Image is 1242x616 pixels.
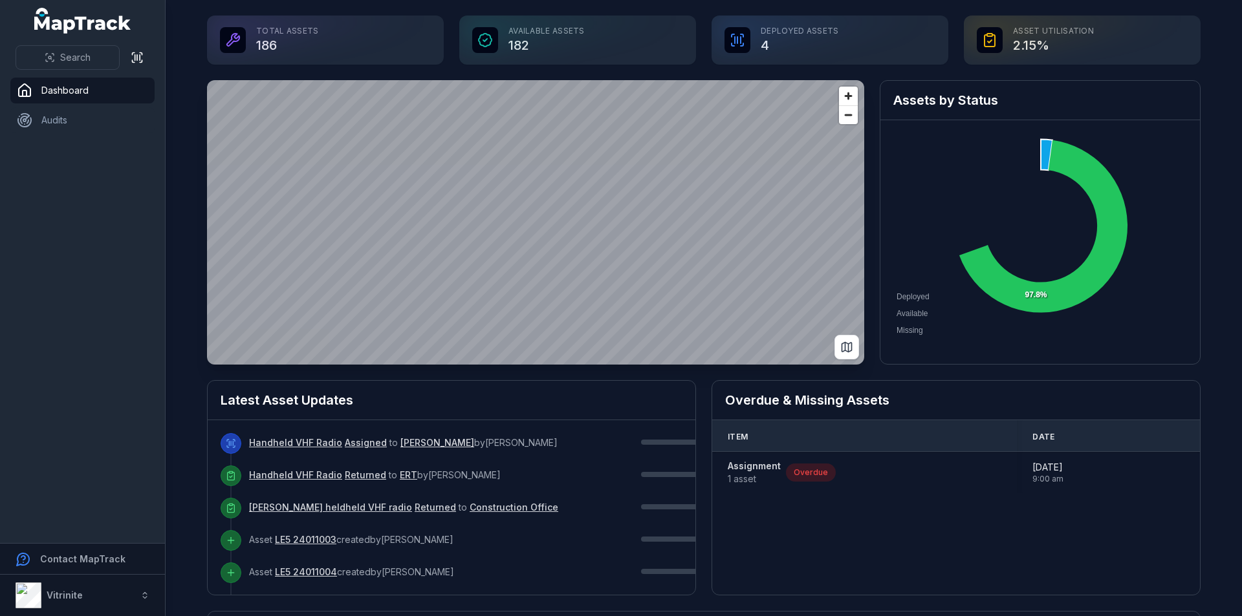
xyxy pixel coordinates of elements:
[839,105,858,124] button: Zoom out
[725,391,1187,409] h2: Overdue & Missing Assets
[249,469,342,482] a: Handheld VHF Radio
[40,553,125,564] strong: Contact MapTrack
[400,469,417,482] a: ERT
[897,326,923,335] span: Missing
[728,473,781,485] span: 1 asset
[249,436,342,449] a: Handheld VHF Radio
[10,107,155,133] a: Audits
[345,436,387,449] a: Assigned
[728,460,781,485] a: Assignment1 asset
[275,533,336,546] a: LE5 24011003
[249,437,558,448] span: to by [PERSON_NAME]
[207,80,864,365] canvas: Map
[728,432,748,442] span: Item
[897,292,930,301] span: Deployed
[834,335,859,359] button: Switch to Map View
[400,436,474,449] a: [PERSON_NAME]
[1032,432,1054,442] span: Date
[249,501,412,514] a: [PERSON_NAME] heldheld VHF radio
[415,501,456,514] a: Returned
[34,8,131,34] a: MapTrack
[249,534,453,545] span: Asset created by [PERSON_NAME]
[275,566,337,579] a: LE5 24011004
[249,502,558,513] span: to
[893,91,1187,109] h2: Assets by Status
[47,589,83,600] strong: Vitrinite
[1032,474,1063,484] span: 9:00 am
[16,45,120,70] button: Search
[221,391,682,409] h2: Latest Asset Updates
[249,566,454,577] span: Asset created by [PERSON_NAME]
[897,309,928,318] span: Available
[10,78,155,103] a: Dashboard
[839,87,858,105] button: Zoom in
[728,460,781,473] strong: Assignment
[470,501,558,514] a: Construction Office
[1032,461,1063,484] time: 14/07/2025, 9:00:00 am
[1032,461,1063,474] span: [DATE]
[345,469,386,482] a: Returned
[249,469,501,480] span: to by [PERSON_NAME]
[60,51,91,64] span: Search
[786,463,836,482] div: Overdue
